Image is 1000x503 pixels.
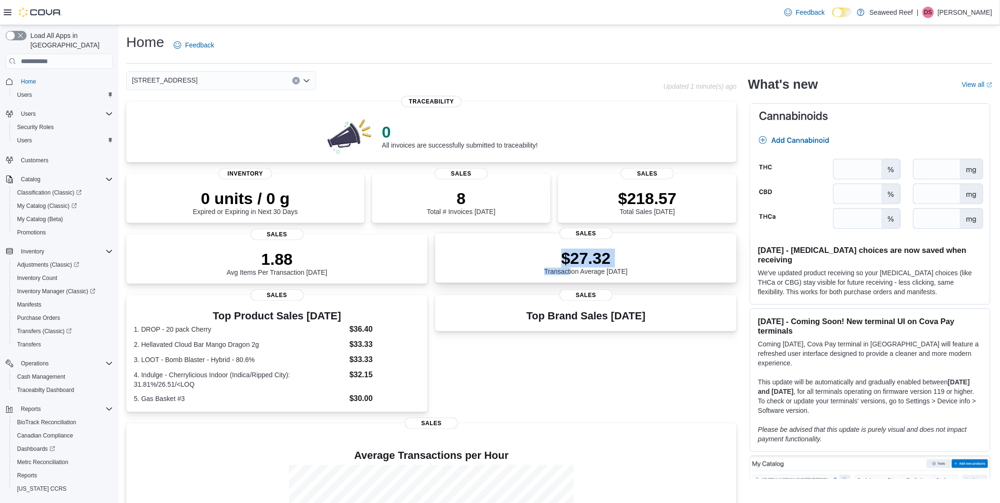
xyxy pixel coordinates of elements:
button: Open list of options [303,77,310,84]
button: Traceabilty Dashboard [9,383,117,397]
input: Dark Mode [832,8,852,18]
span: Traceabilty Dashboard [17,386,74,394]
span: Adjustments (Classic) [17,261,79,269]
dd: $32.15 [349,369,420,381]
a: Promotions [13,227,50,238]
button: Transfers [9,338,117,351]
div: David Schwab [923,7,934,18]
span: Catalog [17,174,113,185]
dt: 3. LOOT - Bomb Blaster - Hybrid - 80.6% [134,355,346,364]
h3: [DATE] - [MEDICAL_DATA] choices are now saved when receiving [758,245,982,264]
a: BioTrack Reconciliation [13,417,80,428]
a: Purchase Orders [13,312,64,324]
p: Seaweed Reef [869,7,913,18]
span: Purchase Orders [17,314,60,322]
span: Cash Management [17,373,65,381]
a: My Catalog (Classic) [9,199,117,213]
span: Sales [251,229,304,240]
em: Please be advised that this update is purely visual and does not impact payment functionality. [758,426,967,443]
p: 8 [427,189,495,208]
span: Promotions [13,227,113,238]
button: Reports [17,403,45,415]
a: Classification (Classic) [9,186,117,199]
span: Security Roles [13,121,113,133]
div: Total # Invoices [DATE] [427,189,495,215]
span: Security Roles [17,123,54,131]
span: [US_STATE] CCRS [17,485,66,493]
span: Reports [17,472,37,479]
div: Expired or Expiring in Next 30 Days [193,189,298,215]
button: Purchase Orders [9,311,117,325]
p: 0 units / 0 g [193,189,298,208]
button: Catalog [17,174,44,185]
a: Traceabilty Dashboard [13,384,78,396]
a: Adjustments (Classic) [9,258,117,271]
span: Users [13,135,113,146]
span: My Catalog (Classic) [17,202,77,210]
span: Sales [621,168,674,179]
span: Canadian Compliance [17,432,73,439]
span: My Catalog (Classic) [13,200,113,212]
a: Reports [13,470,41,481]
button: Users [2,107,117,121]
span: Operations [21,360,49,367]
span: Sales [435,168,488,179]
span: Adjustments (Classic) [13,259,113,270]
button: Clear input [292,77,300,84]
a: [US_STATE] CCRS [13,483,70,494]
button: Operations [17,358,53,369]
button: Users [9,134,117,147]
a: Cash Management [13,371,69,382]
div: Transaction Average [DATE] [544,249,628,275]
a: Dashboards [13,443,59,455]
div: All invoices are successfully submitted to traceability! [382,122,538,149]
span: Users [13,89,113,101]
span: Transfers [17,341,41,348]
button: My Catalog (Beta) [9,213,117,226]
span: Purchase Orders [13,312,113,324]
a: View allExternal link [962,81,992,88]
button: Users [9,88,117,102]
span: Classification (Classic) [13,187,113,198]
span: Reports [21,405,41,413]
span: Users [21,110,36,118]
span: Transfers (Classic) [17,327,72,335]
dd: $33.33 [349,354,420,365]
span: Dashboards [13,443,113,455]
p: $27.32 [544,249,628,268]
button: Canadian Compliance [9,429,117,442]
a: Canadian Compliance [13,430,77,441]
span: BioTrack Reconciliation [17,419,76,426]
button: Inventory [17,246,48,257]
span: Inventory Count [13,272,113,284]
a: Transfers [13,339,45,350]
button: Metrc Reconciliation [9,456,117,469]
dd: $33.33 [349,339,420,350]
dd: $36.40 [349,324,420,335]
span: Traceability [402,96,462,107]
span: BioTrack Reconciliation [13,417,113,428]
span: Inventory Count [17,274,57,282]
span: DS [925,7,933,18]
span: Inventory [219,168,272,179]
a: Classification (Classic) [13,187,85,198]
a: Inventory Count [13,272,61,284]
a: Adjustments (Classic) [13,259,83,270]
a: My Catalog (Classic) [13,200,81,212]
span: Inventory Manager (Classic) [17,288,95,295]
span: Classification (Classic) [17,189,82,196]
h4: Average Transactions per Hour [134,450,729,461]
button: Manifests [9,298,117,311]
img: Cova [19,8,62,17]
span: Users [17,108,113,120]
button: Security Roles [9,121,117,134]
a: Feedback [170,36,218,55]
span: Inventory [21,248,44,255]
a: Transfers (Classic) [13,326,75,337]
span: [STREET_ADDRESS] [132,75,197,86]
h1: Home [126,33,164,52]
strong: [DATE] and [DATE] [758,378,970,395]
button: Home [2,75,117,88]
span: My Catalog (Beta) [17,215,63,223]
svg: External link [987,82,992,88]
